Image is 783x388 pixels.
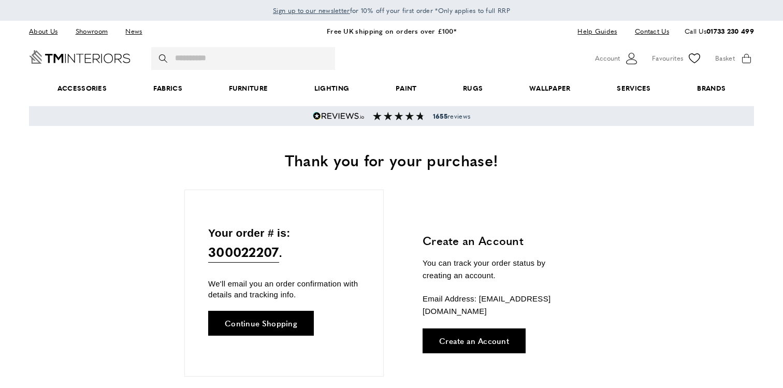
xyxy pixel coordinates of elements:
[440,73,506,104] a: Rugs
[423,257,575,282] p: You can track your order status by creating an account.
[674,73,749,104] a: Brands
[706,26,754,36] a: 01733 230 499
[506,73,593,104] a: Wallpaper
[372,73,440,104] a: Paint
[433,112,470,120] span: reviews
[423,293,575,318] p: Email Address: [EMAIL_ADDRESS][DOMAIN_NAME]
[29,24,65,38] a: About Us
[423,328,526,353] a: Create an Account
[29,50,130,64] a: Go to Home page
[627,24,669,38] a: Contact Us
[373,112,425,120] img: Reviews section
[313,112,365,120] img: Reviews.io 5 stars
[208,241,279,263] span: 300022207
[206,73,291,104] a: Furniture
[285,149,498,171] span: Thank you for your purchase!
[652,51,702,66] a: Favourites
[130,73,206,104] a: Fabrics
[327,26,456,36] a: Free UK shipping on orders over £100*
[118,24,150,38] a: News
[208,278,360,300] p: We'll email you an order confirmation with details and tracking info.
[652,53,683,64] span: Favourites
[273,6,350,15] span: Sign up to our newsletter
[159,47,169,70] button: Search
[423,233,575,249] h3: Create an Account
[208,311,314,336] a: Continue Shopping
[68,24,115,38] a: Showroom
[273,6,510,15] span: for 10% off your first order *Only applies to full RRP
[208,224,360,263] p: Your order # is: .
[594,73,674,104] a: Services
[291,73,372,104] a: Lighting
[595,51,639,66] button: Customer Account
[34,73,130,104] span: Accessories
[225,319,297,327] span: Continue Shopping
[433,111,447,121] strong: 1655
[595,53,620,64] span: Account
[570,24,625,38] a: Help Guides
[273,5,350,16] a: Sign up to our newsletter
[685,26,754,37] p: Call Us
[439,337,509,344] span: Create an Account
